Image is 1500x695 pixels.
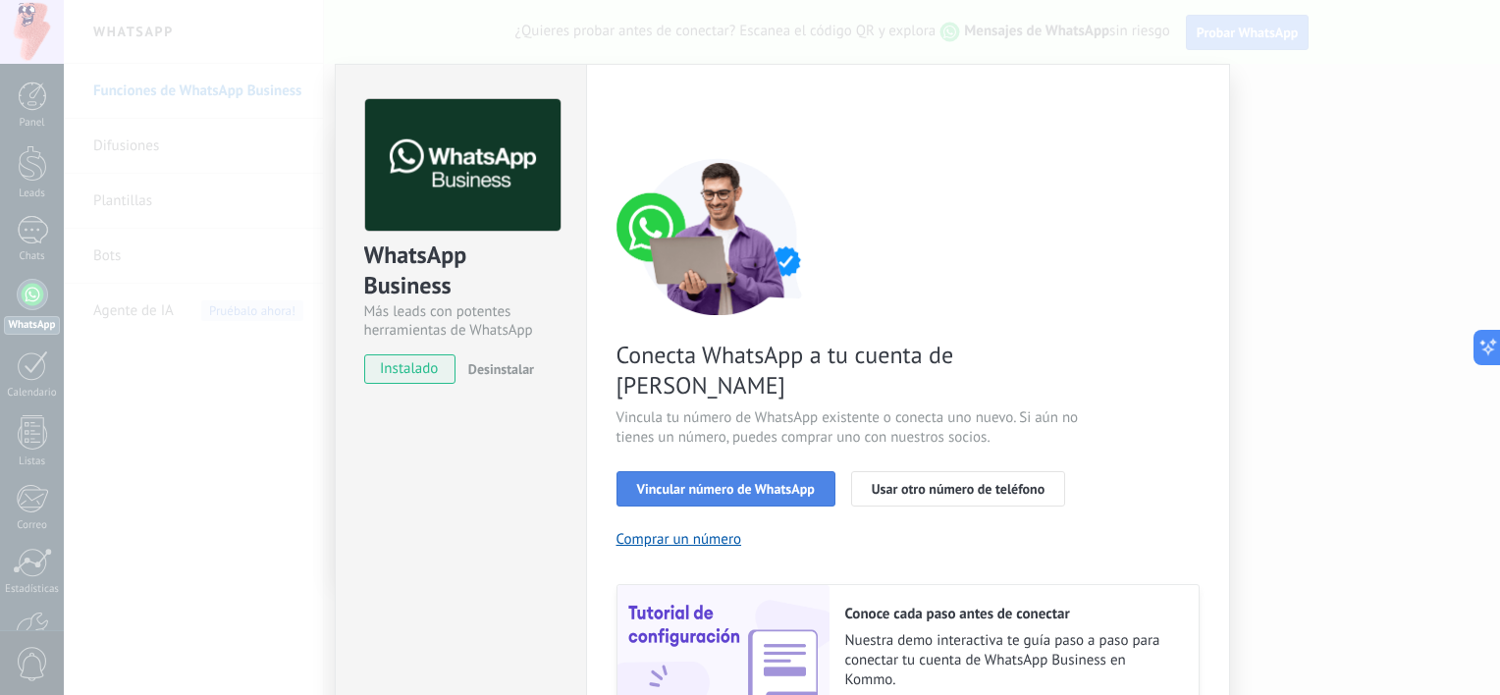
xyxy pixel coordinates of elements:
span: Nuestra demo interactiva te guía paso a paso para conectar tu cuenta de WhatsApp Business en Kommo. [845,631,1179,690]
div: Más leads con potentes herramientas de WhatsApp [364,302,558,340]
button: Usar otro número de teléfono [851,471,1065,507]
h2: Conoce cada paso antes de conectar [845,605,1179,623]
span: Desinstalar [468,360,534,378]
span: Vincula tu número de WhatsApp existente o conecta uno nuevo. Si aún no tienes un número, puedes c... [616,408,1084,448]
button: Vincular número de WhatsApp [616,471,835,507]
span: Conecta WhatsApp a tu cuenta de [PERSON_NAME] [616,340,1084,401]
span: instalado [365,354,455,384]
img: connect number [616,158,823,315]
button: Comprar un número [616,530,742,549]
button: Desinstalar [460,354,534,384]
span: Usar otro número de teléfono [872,482,1045,496]
div: WhatsApp Business [364,240,558,302]
span: Vincular número de WhatsApp [637,482,815,496]
img: logo_main.png [365,99,561,232]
